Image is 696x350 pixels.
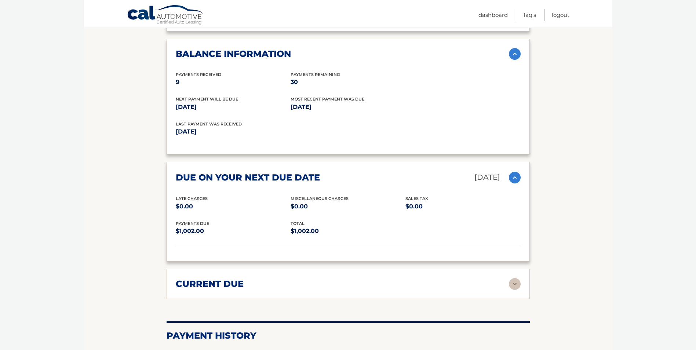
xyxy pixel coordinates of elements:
[291,221,305,226] span: total
[176,226,291,236] p: $1,002.00
[524,9,536,21] a: FAQ's
[176,72,221,77] span: Payments Received
[291,201,405,212] p: $0.00
[176,196,208,201] span: Late Charges
[509,278,521,290] img: accordion-rest.svg
[405,196,428,201] span: Sales Tax
[509,172,521,183] img: accordion-active.svg
[478,9,508,21] a: Dashboard
[291,72,340,77] span: Payments Remaining
[291,102,405,112] p: [DATE]
[176,77,291,87] p: 9
[291,226,405,236] p: $1,002.00
[176,221,209,226] span: Payments Due
[552,9,569,21] a: Logout
[167,330,530,341] h2: Payment History
[405,201,520,212] p: $0.00
[291,77,405,87] p: 30
[291,96,364,102] span: Most Recent Payment Was Due
[176,102,291,112] p: [DATE]
[509,48,521,60] img: accordion-active.svg
[291,196,349,201] span: Miscellaneous Charges
[176,48,291,59] h2: balance information
[176,96,238,102] span: Next Payment will be due
[474,171,500,184] p: [DATE]
[176,127,348,137] p: [DATE]
[176,201,291,212] p: $0.00
[127,5,204,26] a: Cal Automotive
[176,172,320,183] h2: due on your next due date
[176,121,242,127] span: Last Payment was received
[176,278,244,289] h2: current due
